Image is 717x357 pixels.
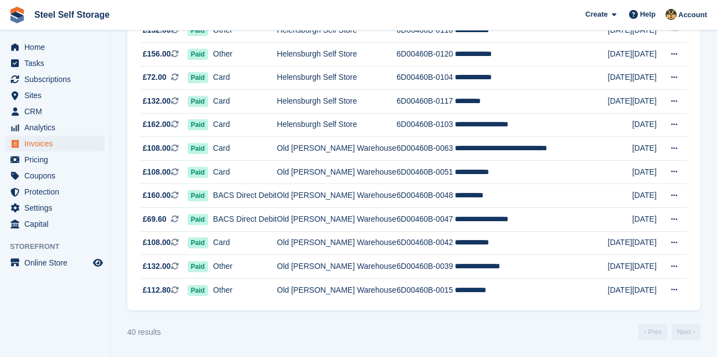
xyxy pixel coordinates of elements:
td: [DATE] [608,90,632,114]
td: 6D00460B-0120 [397,42,455,66]
span: Coupons [24,168,91,183]
span: Tasks [24,55,91,71]
span: Paid [188,72,208,83]
span: £69.60 [143,213,167,225]
td: Other [213,19,277,43]
td: Card [213,160,277,184]
span: Settings [24,200,91,216]
td: Old [PERSON_NAME] Warehouse [277,137,397,161]
td: BACS Direct Debit [213,184,277,208]
td: [DATE] [632,278,664,302]
img: James Steel [666,9,677,20]
td: [DATE] [632,113,664,137]
span: £162.00 [143,119,171,130]
td: [DATE] [608,66,632,90]
td: Other [213,255,277,279]
td: [DATE] [632,90,664,114]
td: 6D00460B-0015 [397,278,455,302]
td: Card [213,231,277,255]
td: [DATE] [632,184,664,208]
span: £160.00 [143,190,171,201]
span: Help [640,9,656,20]
td: [DATE] [632,255,664,279]
span: Account [678,9,707,21]
td: 6D00460B-0103 [397,113,455,137]
a: menu [6,184,105,200]
span: Paid [188,190,208,201]
td: Other [213,278,277,302]
td: Card [213,66,277,90]
a: Next [672,324,700,340]
td: [DATE] [608,255,632,279]
td: Old [PERSON_NAME] Warehouse [277,208,397,232]
td: Old [PERSON_NAME] Warehouse [277,255,397,279]
td: 6D00460B-0051 [397,160,455,184]
td: BACS Direct Debit [213,208,277,232]
td: [DATE] [632,137,664,161]
td: Card [213,137,277,161]
span: Protection [24,184,91,200]
td: Helensburgh Self Store [277,90,397,114]
td: Old [PERSON_NAME] Warehouse [277,231,397,255]
span: £72.00 [143,72,167,83]
span: Paid [188,25,208,36]
span: Paid [188,49,208,60]
td: 6D00460B-0110 [397,19,455,43]
span: Storefront [10,241,110,252]
a: menu [6,104,105,119]
td: [DATE] [608,42,632,66]
a: menu [6,136,105,151]
span: Paid [188,167,208,178]
span: Paid [188,119,208,130]
td: 6D00460B-0104 [397,66,455,90]
a: menu [6,216,105,232]
td: [DATE] [632,66,664,90]
td: Old [PERSON_NAME] Warehouse [277,184,397,208]
td: [DATE] [632,42,664,66]
span: £108.00 [143,142,171,154]
td: [DATE] [608,278,632,302]
td: Old [PERSON_NAME] Warehouse [277,160,397,184]
a: menu [6,72,105,87]
div: 40 results [127,327,161,338]
span: Paid [188,237,208,248]
span: Paid [188,285,208,296]
td: [DATE] [632,231,664,255]
a: Preview store [91,256,105,269]
a: menu [6,255,105,271]
span: Paid [188,96,208,107]
td: Card [213,113,277,137]
a: menu [6,88,105,103]
td: [DATE] [632,19,664,43]
td: 6D00460B-0063 [397,137,455,161]
span: Sites [24,88,91,103]
span: £132.00 [143,24,171,36]
a: menu [6,168,105,183]
td: Helensburgh Self Store [277,113,397,137]
a: Steel Self Storage [30,6,114,24]
span: Online Store [24,255,91,271]
img: stora-icon-8386f47178a22dfd0bd8f6a31ec36ba5ce8667c1dd55bd0f319d3a0aa187defe.svg [9,7,25,23]
nav: Page [636,324,703,340]
span: Capital [24,216,91,232]
td: 6D00460B-0039 [397,255,455,279]
td: Helensburgh Self Store [277,42,397,66]
td: Card [213,90,277,114]
td: [DATE] [632,160,664,184]
span: £132.00 [143,95,171,107]
span: £108.00 [143,237,171,248]
a: menu [6,200,105,216]
td: 6D00460B-0042 [397,231,455,255]
td: [DATE] [632,208,664,232]
span: Create [585,9,607,20]
span: Subscriptions [24,72,91,87]
td: [DATE] [608,19,632,43]
td: 6D00460B-0048 [397,184,455,208]
a: menu [6,39,105,55]
td: Old [PERSON_NAME] Warehouse [277,278,397,302]
td: 6D00460B-0047 [397,208,455,232]
span: Analytics [24,120,91,135]
td: Other [213,42,277,66]
span: £108.00 [143,166,171,178]
a: Previous [638,324,667,340]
